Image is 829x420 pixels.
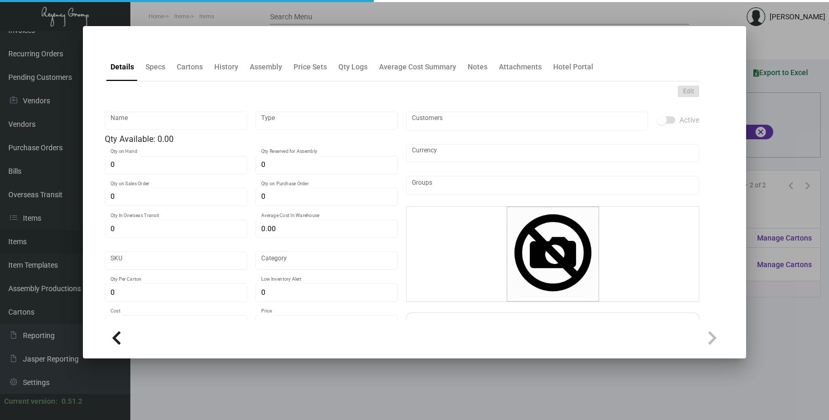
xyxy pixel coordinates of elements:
[4,396,57,407] div: Current version:
[679,114,699,126] span: Active
[683,87,694,96] span: Edit
[177,62,203,73] div: Cartons
[338,62,368,73] div: Qty Logs
[412,117,643,125] input: Add new..
[499,62,542,73] div: Attachments
[250,62,282,73] div: Assembly
[214,62,238,73] div: History
[62,396,82,407] div: 0.51.2
[379,62,456,73] div: Average Cost Summary
[294,62,327,73] div: Price Sets
[105,133,398,146] div: Qty Available: 0.00
[678,86,699,97] button: Edit
[553,62,593,73] div: Hotel Portal
[145,62,165,73] div: Specs
[412,181,694,189] input: Add new..
[468,62,487,73] div: Notes
[111,62,134,73] div: Details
